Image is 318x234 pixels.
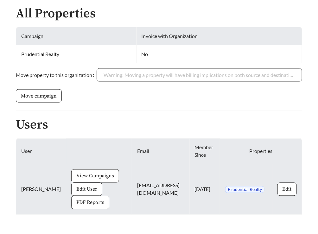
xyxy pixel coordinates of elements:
h2: All Properties [16,7,302,21]
button: Edit User [71,183,102,196]
td: No [137,45,302,63]
span: View Campaigns [76,172,114,180]
td: Prudential Realty [16,45,137,63]
button: View Campaigns [71,169,119,183]
th: Campaign [16,27,137,45]
label: Move property to this organization [16,68,97,82]
span: Edit User [76,186,97,193]
span: Edit [283,186,292,193]
input: Move property to this organization [104,69,295,81]
button: Move campaign [16,89,62,103]
span: Move campaign [21,92,57,100]
a: View Campaigns [71,173,119,179]
th: User [16,139,66,164]
th: Email [132,139,189,164]
td: [EMAIL_ADDRESS][DOMAIN_NAME] [132,164,189,215]
span: PDF Reports [76,199,104,206]
button: PDF Reports [71,196,109,209]
button: Edit [277,183,297,196]
td: [PERSON_NAME] [16,164,66,215]
td: [DATE] [190,164,220,215]
th: Member Since [190,139,220,164]
th: Invoice with Organization [137,27,302,45]
span: Prudential Realty [225,186,264,193]
a: Edit User [71,186,102,192]
h2: Users [16,118,302,132]
th: Properties [220,139,302,164]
